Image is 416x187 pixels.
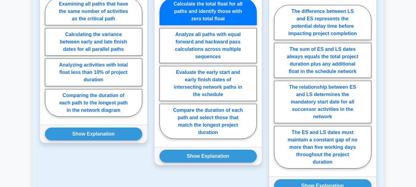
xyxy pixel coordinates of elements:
label: The difference between LS and ES represents the potential delay time before impacting project com... [274,5,371,40]
button: Show Explanation [160,150,257,163]
label: Compare the duration of each path and select those that match the longest project duration [160,104,257,139]
label: Calculating the variance between early and late finish dates for all parallel paths [45,28,142,56]
label: Analyzing activities with total float less than 10% of project duration [45,59,142,86]
label: The sum of ES and LS dates always equals the total project duration plus any additional float in ... [274,43,371,78]
button: Show Explanation [45,128,142,140]
label: Evaluate the early start and early finish dates of intersecting network paths in the schedule [160,66,257,101]
label: The ES and LS dates must maintain a constant gap of no more than five working days throughout the... [274,126,371,169]
label: Analyze all paths with equal forward and backward pass calculations across multiple sequences [160,28,257,63]
label: The relationship between ES and LS determines the mandatory start date for all successor activiti... [274,81,371,123]
label: Comparing the duration of each path to the longest path in the network diagram [45,89,142,117]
